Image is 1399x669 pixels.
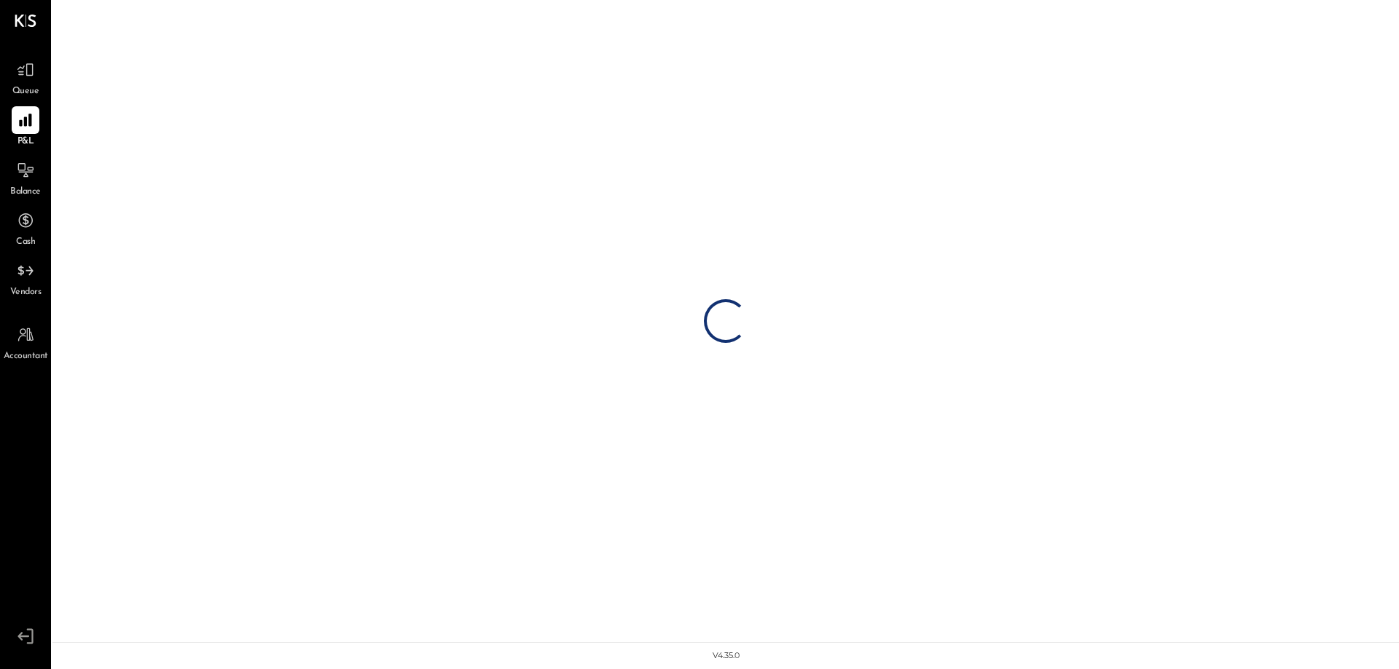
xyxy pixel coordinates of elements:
div: v 4.35.0 [713,650,740,662]
a: Accountant [1,321,50,363]
a: Queue [1,56,50,98]
a: P&L [1,106,50,149]
span: P&L [17,135,34,149]
span: Queue [12,85,39,98]
a: Balance [1,157,50,199]
a: Vendors [1,257,50,299]
span: Vendors [10,286,42,299]
span: Accountant [4,350,48,363]
span: Cash [16,236,35,249]
span: Balance [10,186,41,199]
a: Cash [1,207,50,249]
